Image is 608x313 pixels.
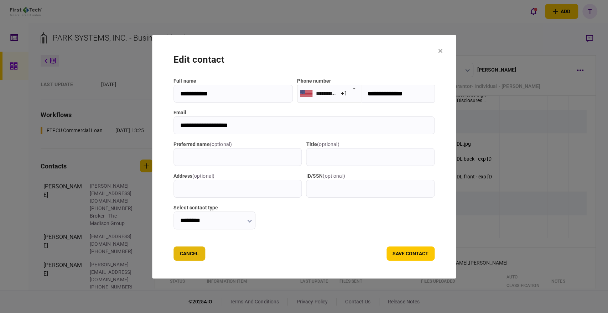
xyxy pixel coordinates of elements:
[341,89,347,98] div: +1
[173,204,255,212] label: Select contact type
[210,141,232,147] span: ( optional )
[173,109,435,116] label: email
[306,141,435,148] label: title
[173,77,293,85] label: full name
[323,173,345,179] span: ( optional )
[173,212,255,229] input: Select contact type
[173,116,435,134] input: email
[173,148,302,166] input: Preferred name
[306,180,435,198] input: ID/SSN
[173,246,205,261] button: Cancel
[300,90,312,96] img: us
[297,78,331,84] label: Phone number
[173,172,302,180] label: address
[173,85,293,103] input: full name
[386,246,435,261] button: save contact
[173,180,302,198] input: address
[306,148,435,166] input: title
[349,83,359,93] button: Open
[173,141,302,148] label: Preferred name
[192,173,214,179] span: ( optional )
[317,141,339,147] span: ( optional )
[173,53,435,67] div: edit contact
[306,172,435,180] label: ID/SSN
